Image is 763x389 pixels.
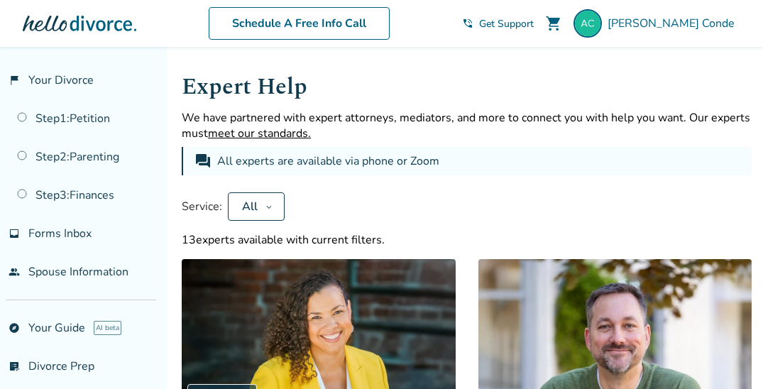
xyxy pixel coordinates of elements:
[462,17,534,31] a: phone_in_talkGet Support
[573,9,602,38] img: aconde@myriad.com
[182,199,222,214] span: Service:
[462,18,473,29] span: phone_in_talk
[608,16,740,31] span: [PERSON_NAME] Conde
[182,110,752,141] p: We have partnered with expert attorneys, mediators, and more to connect you with help you want. O...
[9,75,20,86] span: flag_2
[94,321,121,335] span: AI beta
[194,153,212,170] span: forum
[240,199,260,214] div: All
[182,70,752,104] h1: Expert Help
[479,17,534,31] span: Get Support
[9,228,20,239] span: inbox
[228,192,285,221] button: All
[182,232,752,248] div: 13 experts available with current filters.
[208,126,311,141] span: meet our standards.
[217,153,442,170] div: All experts are available via phone or Zoom
[545,15,562,32] span: shopping_cart
[9,361,20,372] span: list_alt_check
[9,322,20,334] span: explore
[28,226,92,241] span: Forms Inbox
[209,7,390,40] a: Schedule A Free Info Call
[9,266,20,278] span: people
[692,321,763,389] iframe: Chat Widget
